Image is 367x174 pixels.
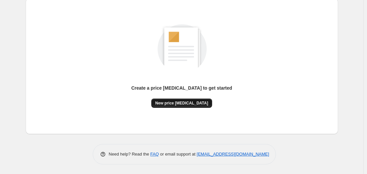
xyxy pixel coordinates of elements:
[150,152,159,157] a: FAQ
[197,152,269,157] a: [EMAIL_ADDRESS][DOMAIN_NAME]
[151,99,212,108] button: New price [MEDICAL_DATA]
[109,152,151,157] span: Need help? Read the
[159,152,197,157] span: or email support at
[155,101,208,106] span: New price [MEDICAL_DATA]
[131,85,232,91] p: Create a price [MEDICAL_DATA] to get started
